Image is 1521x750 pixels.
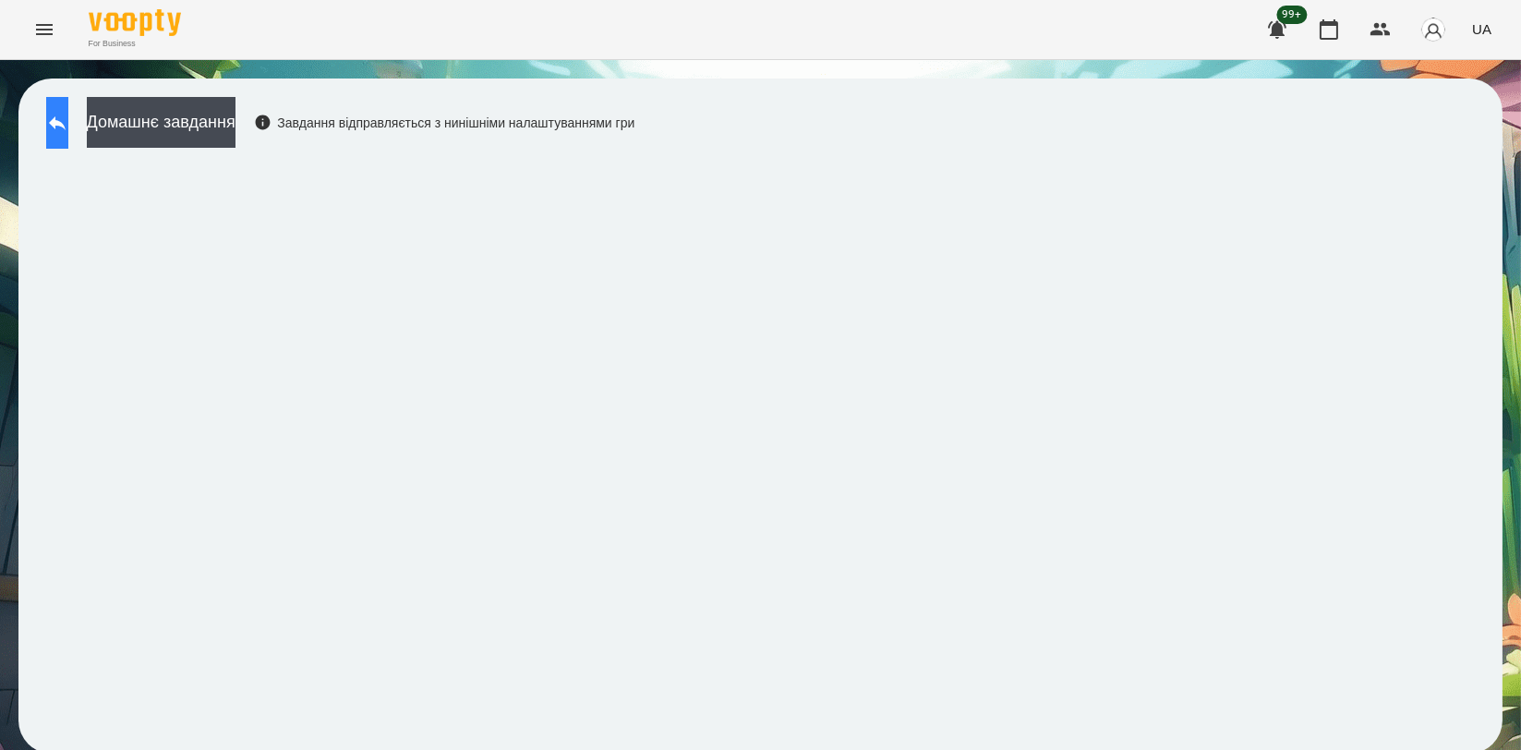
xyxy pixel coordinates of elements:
[1420,17,1446,42] img: avatar_s.png
[1472,19,1491,39] span: UA
[1277,6,1308,24] span: 99+
[87,97,235,148] button: Домашнє завдання
[22,7,66,52] button: Menu
[1465,12,1499,46] button: UA
[89,38,181,50] span: For Business
[254,114,635,132] div: Завдання відправляється з нинішніми налаштуваннями гри
[89,9,181,36] img: Voopty Logo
